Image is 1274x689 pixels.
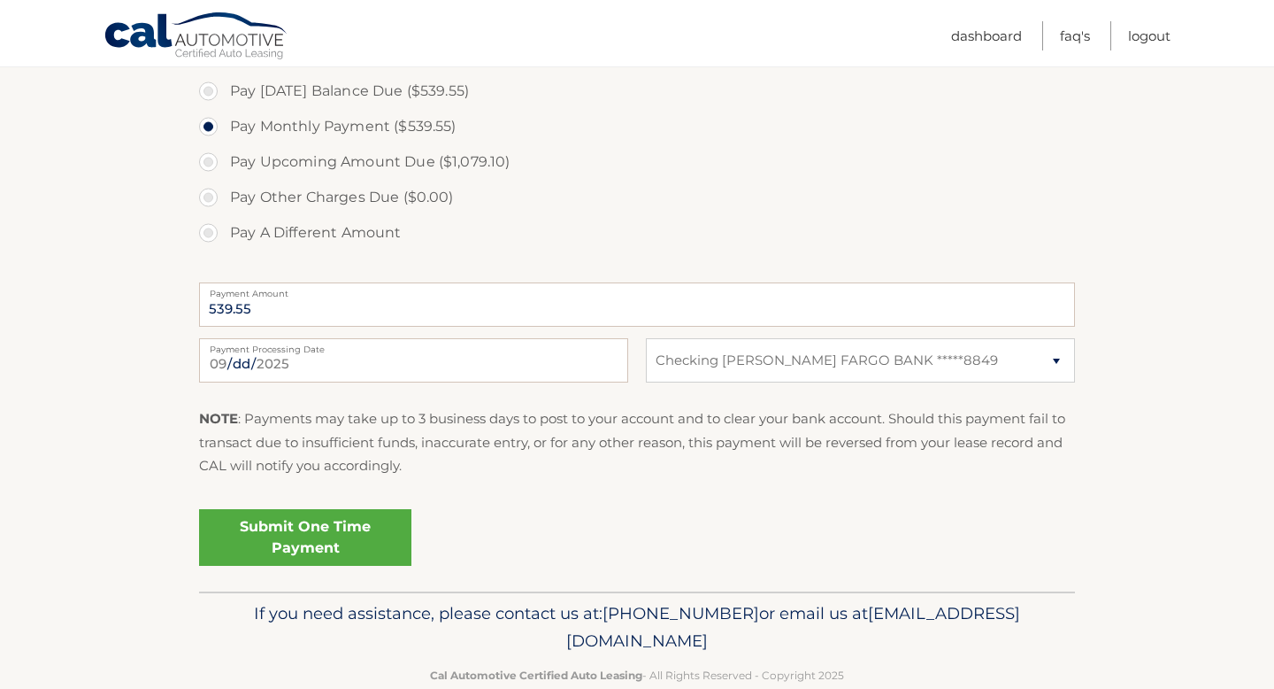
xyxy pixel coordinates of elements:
input: Payment Amount [199,283,1075,327]
a: Cal Automotive [104,12,289,63]
label: Pay Upcoming Amount Due ($1,079.10) [199,144,1075,180]
strong: NOTE [199,410,238,427]
label: Pay A Different Amount [199,215,1075,251]
a: Submit One Time Payment [199,509,411,566]
span: [PHONE_NUMBER] [602,603,759,623]
input: Payment Date [199,338,628,383]
p: - All Rights Reserved - Copyright 2025 [211,666,1063,685]
label: Payment Amount [199,283,1075,297]
a: FAQ's [1060,21,1090,50]
a: Dashboard [951,21,1022,50]
label: Pay Other Charges Due ($0.00) [199,180,1075,215]
p: : Payments may take up to 3 business days to post to your account and to clear your bank account.... [199,407,1075,477]
a: Logout [1128,21,1170,50]
p: If you need assistance, please contact us at: or email us at [211,600,1063,656]
strong: Cal Automotive Certified Auto Leasing [430,669,642,682]
label: Pay [DATE] Balance Due ($539.55) [199,74,1075,109]
label: Payment Processing Date [199,338,628,352]
label: Pay Monthly Payment ($539.55) [199,109,1075,144]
